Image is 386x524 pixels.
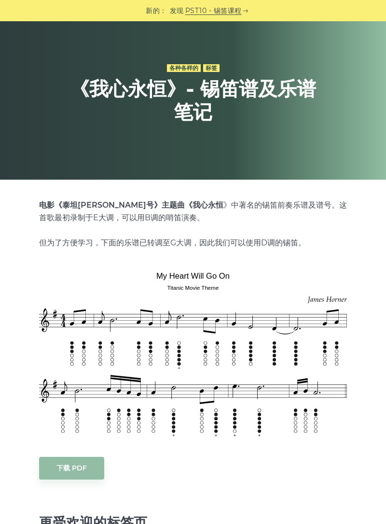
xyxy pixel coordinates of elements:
font: 标签 [206,64,217,71]
font: 下载 PDF [56,464,87,472]
a: PST10 - 锡笛课程 [185,5,242,16]
font: PST10 - 锡笛课程 [185,6,242,15]
img: 《我心永恒》锡笛谱及乐谱 [39,264,347,442]
a: 各种各样的 [167,64,201,72]
a: 下载 PDF [39,457,104,480]
font: 新的： [146,6,167,15]
font: 但为了方便学习，下面的乐谱已转调至G大调，因此我们可以使用D调的锡笛。 [39,238,306,247]
font: 各种各样的 [169,64,198,71]
font: 电影《泰坦[PERSON_NAME]号》主题曲《我心永恒 [39,200,223,210]
font: 》中著名的锡笛前奏乐谱及谱号 [223,200,331,210]
font: 《我心永恒》- 锡笛谱及乐谱笔记 [70,76,316,124]
font: 发现 [170,6,184,15]
a: 标签 [203,64,220,72]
